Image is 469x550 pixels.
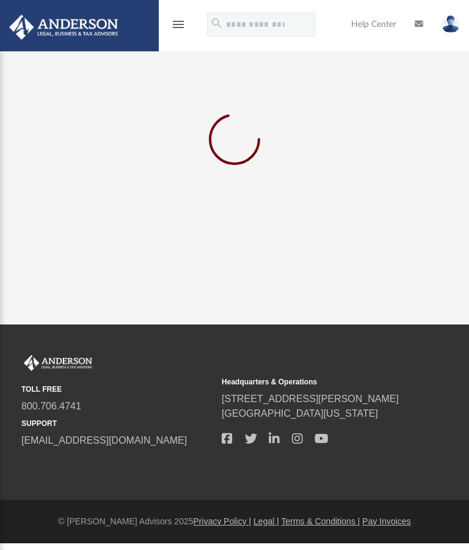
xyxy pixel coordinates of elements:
[194,516,252,526] a: Privacy Policy |
[5,15,122,40] img: Anderson Advisors Platinum Portal
[21,435,187,446] a: [EMAIL_ADDRESS][DOMAIN_NAME]
[222,394,399,404] a: [STREET_ADDRESS][PERSON_NAME]
[362,516,410,526] a: Pay Invoices
[21,401,81,411] a: 800.706.4741
[21,355,95,371] img: Anderson Advisors Platinum Portal
[222,376,413,387] small: Headquarters & Operations
[171,23,186,32] a: menu
[222,408,378,419] a: [GEOGRAPHIC_DATA][US_STATE]
[171,17,186,32] i: menu
[282,516,360,526] a: Terms & Conditions |
[253,516,279,526] a: Legal |
[442,15,460,33] img: User Pic
[21,418,213,429] small: SUPPORT
[21,384,213,395] small: TOLL FREE
[210,16,224,30] i: search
